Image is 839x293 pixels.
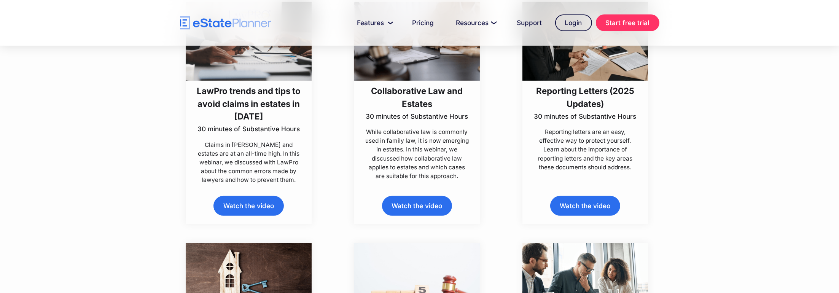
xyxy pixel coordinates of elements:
a: Pricing [403,15,443,30]
a: Resources [447,15,504,30]
a: home [180,16,271,30]
a: Reporting Letters (2025 Updates)30 minutes of Substantive HoursReporting letters are an easy, eff... [522,2,648,172]
a: Support [508,15,551,30]
a: LawPro trends and tips to avoid claims in estates in [DATE]30 minutes of Substantive HoursClaims ... [186,2,312,184]
p: Claims in [PERSON_NAME] and estates are at an all-time high. In this webinar, we discussed with L... [196,140,301,185]
h3: LawPro trends and tips to avoid claims in estates in [DATE] [196,84,301,123]
a: Start free trial [596,14,659,31]
p: 30 minutes of Substantive Hours [365,112,470,121]
a: Features [348,15,400,30]
p: 30 minutes of Substantive Hours [196,124,301,134]
a: Collaborative Law and Estates30 minutes of Substantive HoursWhile collaborative law is commonly u... [354,2,480,180]
a: Watch the video [382,196,452,215]
p: Reporting letters are an easy, effective way to protect yourself. Learn about the importance of r... [533,127,638,172]
a: Watch the video [550,196,620,215]
h3: Reporting Letters (2025 Updates) [533,84,638,110]
p: 30 minutes of Substantive Hours [533,112,638,121]
a: Watch the video [213,196,283,215]
p: While collaborative law is commonly used in family law, it is now emerging in estates. In this we... [365,127,470,180]
h3: Collaborative Law and Estates [365,84,470,110]
a: Login [555,14,592,31]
